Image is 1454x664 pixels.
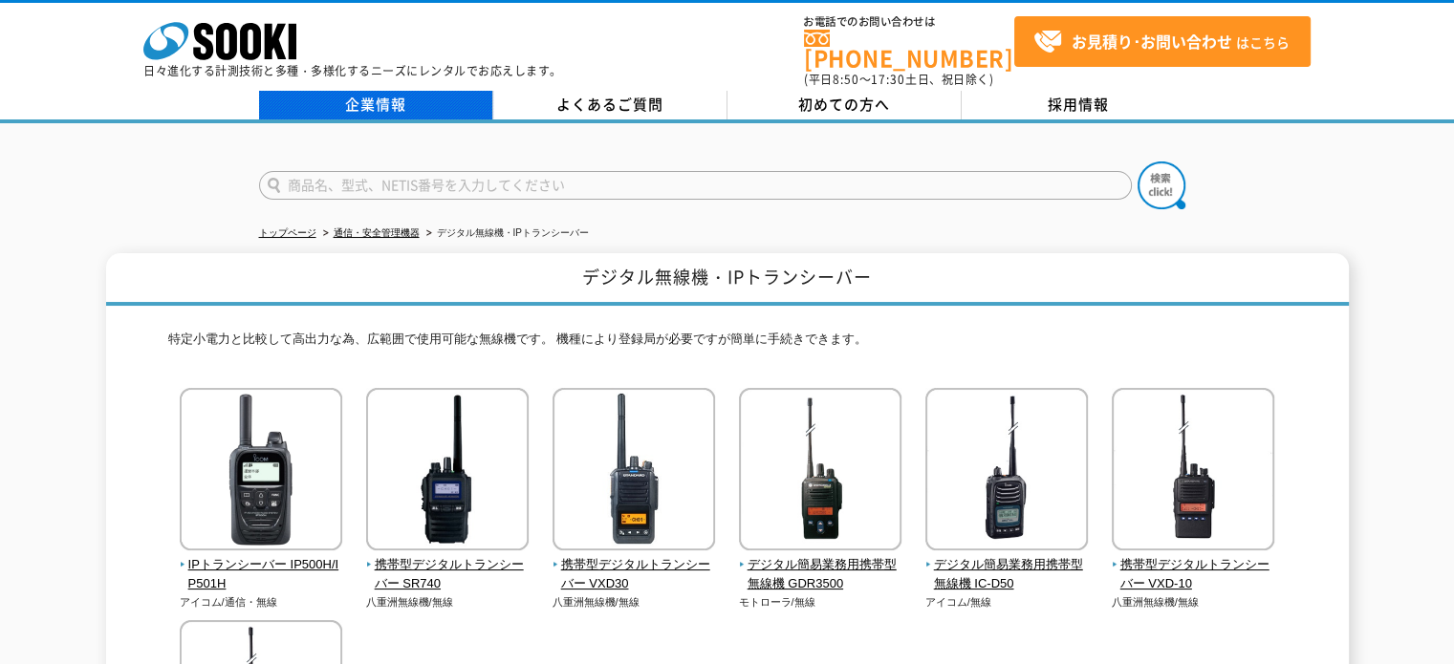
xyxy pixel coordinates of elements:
span: 17:30 [871,71,905,88]
a: [PHONE_NUMBER] [804,30,1014,69]
span: 初めての方へ [798,94,890,115]
img: btn_search.png [1138,161,1185,209]
a: 携帯型デジタルトランシーバー VXD30 [553,537,716,594]
img: デジタル簡易業務用携帯型無線機 GDR3500 [739,388,901,555]
a: 初めての方へ [727,91,962,119]
span: お電話でのお問い合わせは [804,16,1014,28]
a: IPトランシーバー IP500H/IP501H [180,537,343,594]
a: 通信・安全管理機器 [334,227,420,238]
span: 携帯型デジタルトランシーバー VXD-10 [1112,555,1275,595]
a: 携帯型デジタルトランシーバー VXD-10 [1112,537,1275,594]
h1: デジタル無線機・IPトランシーバー [106,253,1349,306]
p: 八重洲無線機/無線 [1112,594,1275,610]
img: IPトランシーバー IP500H/IP501H [180,388,342,555]
p: アイコム/通信・無線 [180,594,343,610]
a: 携帯型デジタルトランシーバー SR740 [366,537,530,594]
span: IPトランシーバー IP500H/IP501H [180,555,343,595]
p: モトローラ/無線 [739,594,902,610]
li: デジタル無線機・IPトランシーバー [423,224,589,244]
strong: お見積り･お問い合わせ [1072,30,1232,53]
a: トップページ [259,227,316,238]
img: デジタル簡易業務用携帯型無線機 IC-D50 [925,388,1088,555]
img: 携帯型デジタルトランシーバー SR740 [366,388,529,555]
a: デジタル簡易業務用携帯型無線機 IC-D50 [925,537,1089,594]
input: 商品名、型式、NETIS番号を入力してください [259,171,1132,200]
span: はこちら [1033,28,1290,56]
img: 携帯型デジタルトランシーバー VXD30 [553,388,715,555]
a: 企業情報 [259,91,493,119]
p: 八重洲無線機/無線 [553,594,716,610]
p: 日々進化する計測技術と多種・多様化するニーズにレンタルでお応えします。 [143,65,562,76]
a: お見積り･お問い合わせはこちら [1014,16,1311,67]
img: 携帯型デジタルトランシーバー VXD-10 [1112,388,1274,555]
a: よくあるご質問 [493,91,727,119]
a: 採用情報 [962,91,1196,119]
span: デジタル簡易業務用携帯型無線機 GDR3500 [739,555,902,595]
span: 携帯型デジタルトランシーバー VXD30 [553,555,716,595]
p: 八重洲無線機/無線 [366,594,530,610]
span: (平日 ～ 土日、祝日除く) [804,71,993,88]
a: デジタル簡易業務用携帯型無線機 GDR3500 [739,537,902,594]
p: 特定小電力と比較して高出力な為、広範囲で使用可能な無線機です。 機種により登録局が必要ですが簡単に手続きできます。 [168,330,1287,359]
span: 8:50 [833,71,859,88]
p: アイコム/無線 [925,594,1089,610]
span: 携帯型デジタルトランシーバー SR740 [366,555,530,595]
span: デジタル簡易業務用携帯型無線機 IC-D50 [925,555,1089,595]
